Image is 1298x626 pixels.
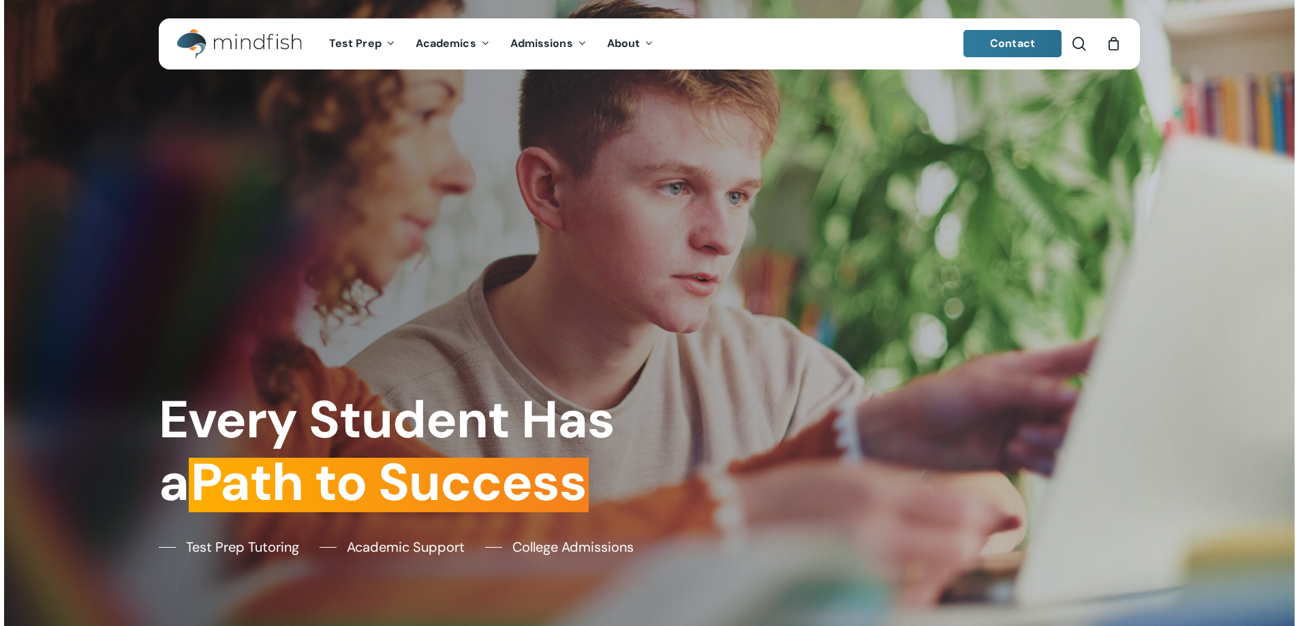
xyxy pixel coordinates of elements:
[405,38,500,50] a: Academics
[189,448,589,516] em: Path to Success
[159,537,299,557] a: Test Prep Tutoring
[485,537,634,557] a: College Admissions
[963,30,1062,57] a: Contact
[186,537,299,557] span: Test Prep Tutoring
[159,389,639,514] h1: Every Student Has a
[512,537,634,557] span: College Admissions
[319,38,405,50] a: Test Prep
[159,18,1140,69] header: Main Menu
[416,36,476,50] span: Academics
[329,36,382,50] span: Test Prep
[347,537,465,557] span: Academic Support
[990,36,1035,50] span: Contact
[500,38,597,50] a: Admissions
[510,36,573,50] span: Admissions
[320,537,465,557] a: Academic Support
[319,18,664,69] nav: Main Menu
[597,38,664,50] a: About
[607,36,640,50] span: About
